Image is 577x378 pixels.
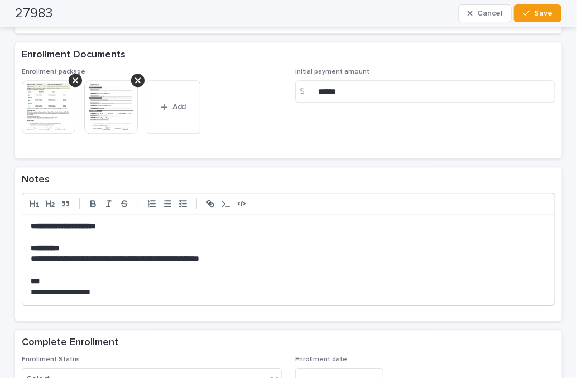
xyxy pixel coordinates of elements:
[514,4,561,22] button: Save
[295,69,369,75] span: initial payment amount
[22,174,50,186] h2: Notes
[22,69,85,75] span: Enrollment package
[534,9,552,17] span: Save
[458,4,512,22] button: Cancel
[22,49,126,61] h2: Enrollment Documents
[22,356,80,363] span: Enrollment Status
[295,80,318,103] div: $
[15,6,52,22] h2: 27983
[477,9,502,17] span: Cancel
[22,337,118,349] h2: Complete Enrollment
[172,103,186,111] span: Add
[147,80,200,134] button: Add
[295,356,347,363] span: Enrollment date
